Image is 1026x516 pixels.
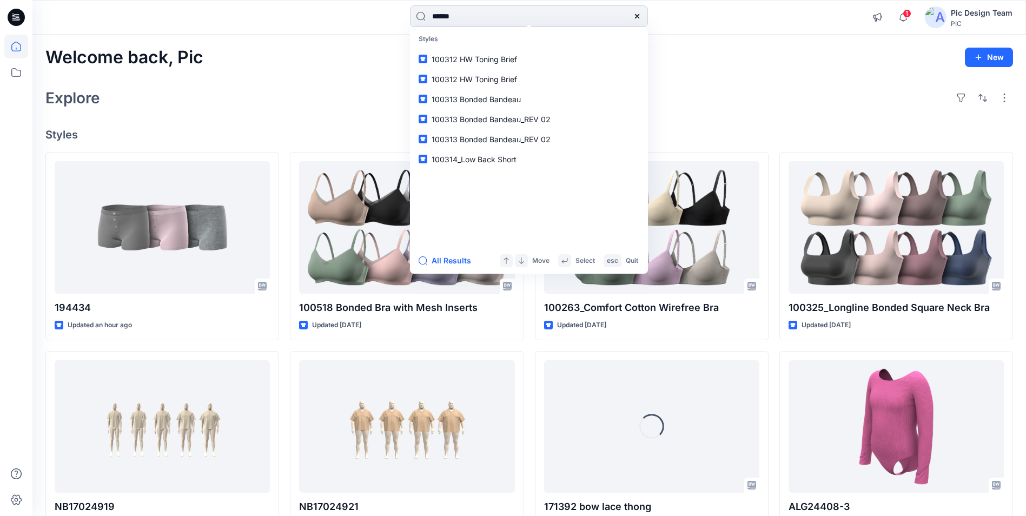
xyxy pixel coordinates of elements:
[951,19,1012,28] div: PIC
[412,89,646,109] a: 100313 Bonded Bandeau
[432,135,551,144] span: 100313 Bonded Bandeau_REV 02
[607,255,618,267] p: esc
[544,300,759,315] p: 100263_Comfort Cotton Wirefree Bra
[419,254,478,267] button: All Results
[432,115,551,124] span: 100313 Bonded Bandeau_REV 02
[557,320,606,331] p: Updated [DATE]
[544,161,759,294] a: 100263_Comfort Cotton Wirefree Bra
[299,360,514,493] a: NB17024921
[312,320,361,331] p: Updated [DATE]
[299,300,514,315] p: 100518 Bonded Bra with Mesh Inserts
[299,161,514,294] a: 100518 Bonded Bra with Mesh Inserts
[626,255,638,267] p: Quit
[412,149,646,169] a: 100314_Low Back Short
[55,499,270,514] p: NB17024919
[532,255,550,267] p: Move
[575,255,595,267] p: Select
[412,69,646,89] a: 100312 HW Toning Brief
[432,75,517,84] span: 100312 HW Toning Brief
[55,360,270,493] a: NB17024919
[412,29,646,49] p: Styles
[789,360,1004,493] a: ALG24408-3
[951,6,1012,19] div: Pic Design Team
[903,9,911,18] span: 1
[432,155,517,164] span: 100314_Low Back Short
[925,6,946,28] img: avatar
[432,95,521,104] span: 100313 Bonded Bandeau
[55,300,270,315] p: 194434
[55,161,270,294] a: 194434
[544,499,759,514] p: 171392 bow lace thong
[45,128,1013,141] h4: Styles
[45,48,203,68] h2: Welcome back, Pic
[789,499,1004,514] p: ALG24408-3
[789,300,1004,315] p: 100325_Longline Bonded Square Neck Bra
[412,129,646,149] a: 100313 Bonded Bandeau_REV 02
[68,320,132,331] p: Updated an hour ago
[412,49,646,69] a: 100312 HW Toning Brief
[789,161,1004,294] a: 100325_Longline Bonded Square Neck Bra
[802,320,851,331] p: Updated [DATE]
[965,48,1013,67] button: New
[299,499,514,514] p: NB17024921
[45,89,100,107] h2: Explore
[432,55,517,64] span: 100312 HW Toning Brief
[412,109,646,129] a: 100313 Bonded Bandeau_REV 02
